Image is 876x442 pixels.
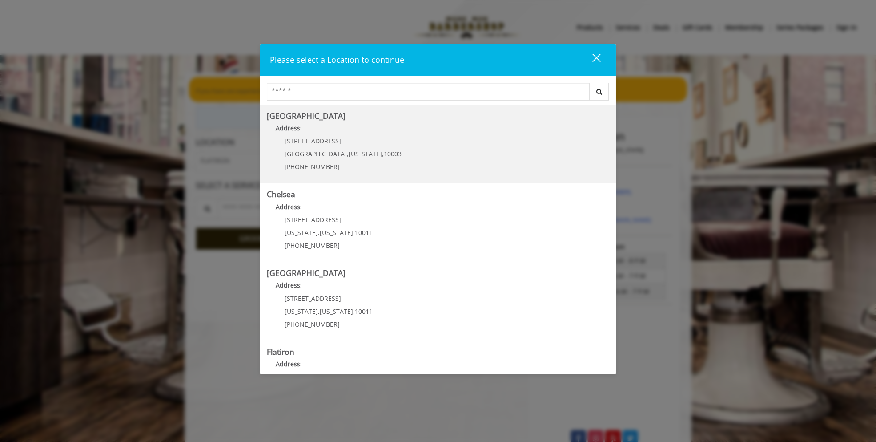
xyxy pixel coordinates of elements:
span: 10011 [355,307,373,316]
b: Chelsea [267,189,295,199]
b: Address: [276,360,302,368]
b: [GEOGRAPHIC_DATA] [267,110,346,121]
span: 10003 [384,150,402,158]
span: [STREET_ADDRESS] [285,215,341,224]
b: Address: [276,203,302,211]
div: close dialog [582,53,600,66]
span: , [382,150,384,158]
b: [GEOGRAPHIC_DATA] [267,268,346,278]
b: Flatiron [267,346,294,357]
span: [GEOGRAPHIC_DATA] [285,150,347,158]
span: , [347,150,349,158]
span: [US_STATE] [320,228,353,237]
span: , [353,307,355,316]
span: [STREET_ADDRESS] [285,294,341,303]
span: [US_STATE] [285,228,318,237]
span: 10011 [355,228,373,237]
span: , [318,228,320,237]
span: [STREET_ADDRESS] [285,137,341,145]
b: Address: [276,281,302,289]
input: Search Center [267,83,590,101]
span: [PHONE_NUMBER] [285,162,340,171]
div: Center Select [267,83,609,105]
span: Please select a Location to continue [270,54,404,65]
b: Address: [276,124,302,132]
span: [US_STATE] [320,307,353,316]
span: [PHONE_NUMBER] [285,320,340,328]
i: Search button [594,89,604,95]
span: [US_STATE] [349,150,382,158]
span: , [353,228,355,237]
span: , [318,307,320,316]
button: close dialog [576,51,606,69]
span: [US_STATE] [285,307,318,316]
span: [PHONE_NUMBER] [285,241,340,250]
